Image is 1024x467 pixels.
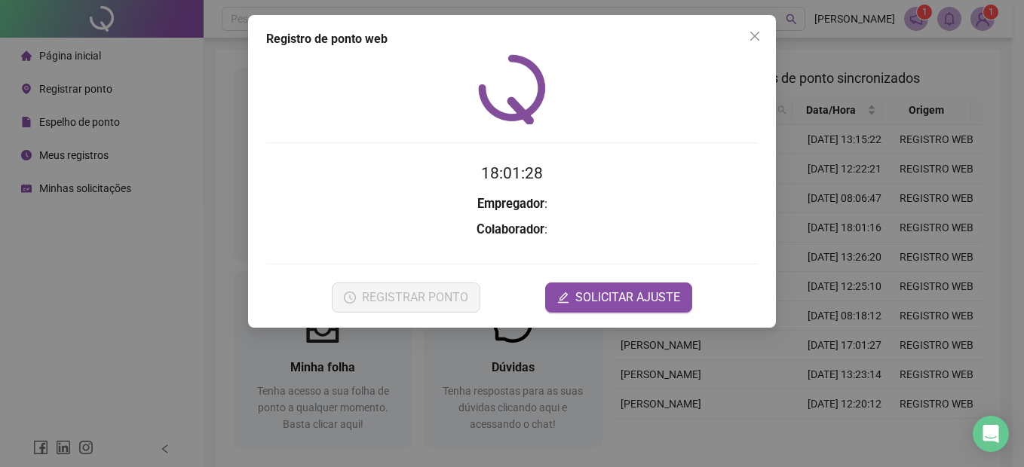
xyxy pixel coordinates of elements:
[973,416,1009,452] div: Open Intercom Messenger
[477,197,544,211] strong: Empregador
[575,288,680,307] span: SOLICITAR AJUSTE
[481,164,543,182] time: 18:01:28
[557,291,569,304] span: edit
[478,54,546,124] img: QRPoint
[266,220,758,240] h3: :
[545,282,692,313] button: editSOLICITAR AJUSTE
[266,194,758,214] h3: :
[477,222,544,237] strong: Colaborador
[332,282,480,313] button: REGISTRAR PONTO
[743,24,767,48] button: Close
[266,30,758,48] div: Registro de ponto web
[749,30,761,42] span: close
